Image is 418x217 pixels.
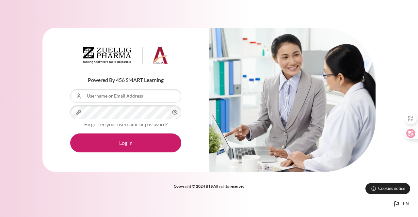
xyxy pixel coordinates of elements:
input: Username or Email Address [70,89,181,103]
span: Cookies notice [378,185,405,192]
button: Cookies notice [365,183,410,194]
span: en [403,201,409,207]
button: Log in [70,133,181,152]
p: Powered By 456 SMART Learning [70,76,181,84]
button: Languages [390,197,411,210]
a: Architeck [83,47,168,66]
img: Architeck [83,47,168,64]
strong: Copyright © 2024 BTS All rights reserved [174,184,245,189]
a: Forgotten your username or password? [84,121,168,127]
